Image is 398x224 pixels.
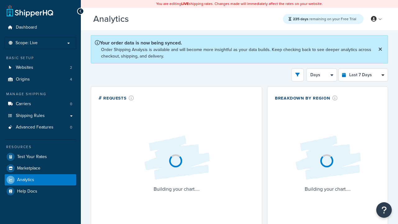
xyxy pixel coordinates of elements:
[5,55,76,61] div: Basic Setup
[139,185,214,194] p: Building your chart....
[16,113,45,119] span: Shipping Rules
[130,16,151,24] span: Beta
[70,125,72,130] span: 0
[93,14,277,24] h3: Analytics
[16,125,53,130] span: Advanced Features
[5,98,76,110] li: Carriers
[5,74,76,85] li: Origins
[5,74,76,85] a: Origins4
[70,101,72,107] span: 0
[5,22,76,33] a: Dashboard
[16,65,33,70] span: Websites
[293,16,356,22] span: remaining on your Free Trial
[99,94,134,101] div: # Requests
[17,189,37,194] span: Help Docs
[16,101,31,107] span: Carriers
[5,62,76,73] a: Websites2
[5,163,76,174] a: Marketplace
[139,131,214,185] img: Loading...
[16,25,37,30] span: Dashboard
[5,174,76,185] a: Analytics
[181,1,189,7] b: LIVE
[70,77,72,82] span: 4
[290,131,365,185] img: Loading...
[17,177,34,183] span: Analytics
[5,186,76,197] a: Help Docs
[5,98,76,110] a: Carriers0
[101,46,377,59] p: Order Shipping Analysis is available and will become more insightful as your data builds. Keep ch...
[5,122,76,133] a: Advanced Features0
[290,185,365,194] p: Building your chart....
[5,62,76,73] li: Websites
[275,94,338,101] div: Breakdown by Region
[16,77,30,82] span: Origins
[5,110,76,122] a: Shipping Rules
[5,144,76,150] div: Resources
[5,91,76,97] div: Manage Shipping
[293,16,308,22] strong: 235 days
[5,151,76,162] a: Test Your Rates
[95,39,377,46] p: Your order data is now being synced.
[70,65,72,70] span: 2
[17,154,47,160] span: Test Your Rates
[291,68,304,82] button: open filter drawer
[16,40,38,46] span: Scope: Live
[5,122,76,133] li: Advanced Features
[17,166,40,171] span: Marketplace
[376,202,392,218] button: Open Resource Center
